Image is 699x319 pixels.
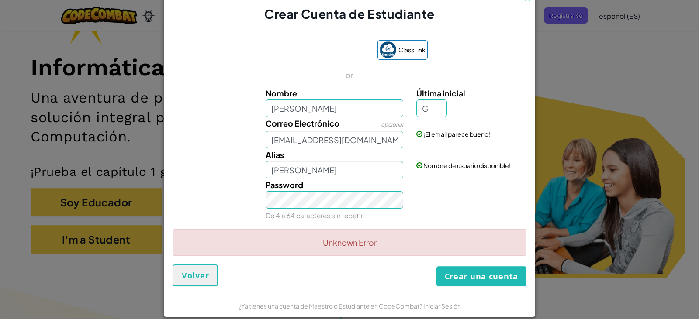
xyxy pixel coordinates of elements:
p: or [346,70,354,80]
button: Volver [173,264,218,286]
span: Nombre de usuario disponible! [423,161,511,169]
span: ¿Ya tienes una cuenta de Maestro o Estudiante en CodeCombat? [239,302,423,310]
span: Correo Electrónico [266,118,339,128]
span: ¡El email parece bueno! [423,130,490,138]
small: De 4 a 64 caracteres sin repetir [266,211,363,220]
span: Última inicial [416,88,465,98]
button: Crear una cuenta [436,266,526,286]
span: ClassLink [398,44,426,56]
iframe: Botón Iniciar sesión con Google [267,41,373,60]
span: Crear Cuenta de Estudiante [264,6,435,21]
span: Password [266,180,303,190]
span: Alias [266,150,284,160]
img: classlink-logo-small.png [380,41,396,58]
span: Nombre [266,88,297,98]
span: opcional [381,121,403,128]
a: Iniciar Sesión [423,302,461,310]
span: Volver [182,270,209,281]
div: Unknown Error [173,229,526,256]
